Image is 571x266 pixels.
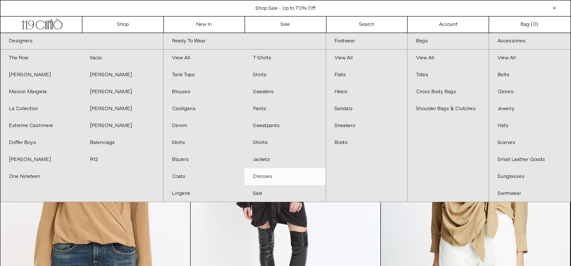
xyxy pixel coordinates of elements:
a: Sale [245,17,326,33]
a: Sale [245,185,326,202]
a: Shorts [245,134,326,151]
a: Shop Sale - Up to 70% Off [256,5,315,12]
a: [PERSON_NAME] [82,66,163,83]
span: ) [533,21,538,28]
a: Jewelry [489,100,571,117]
a: Blazers [163,151,245,168]
a: Ready To Wear [163,33,326,50]
a: Totes [408,66,489,83]
a: Heels [326,83,407,100]
a: Skirts [163,134,245,151]
a: Lingerie [163,185,245,202]
a: Flats [326,66,407,83]
a: Sweatpants [245,117,326,134]
a: T-Shirts [245,50,326,66]
a: Coats [163,168,245,185]
a: [PERSON_NAME] [0,151,82,168]
a: Designers [0,33,163,50]
a: The Row [0,50,82,66]
a: Tank Tops [163,66,245,83]
a: View All [489,50,571,66]
a: Scarves [489,134,571,151]
a: Belts [489,66,571,83]
a: Jackets [245,151,326,168]
a: Shoulder Bags & Clutches [408,100,489,117]
a: Gloves [489,83,571,100]
a: Bag () [489,17,571,33]
a: Bags [408,33,489,50]
a: Search [326,17,408,33]
a: Balenciaga [82,134,163,151]
a: Doffer Boys [0,134,82,151]
a: View All [408,50,489,66]
a: Boots [326,134,407,151]
a: [PERSON_NAME] [82,100,163,117]
a: Sneakers [326,117,407,134]
a: View All [326,50,407,66]
a: Footwear [326,33,407,50]
a: Small Leather Goods [489,151,571,168]
a: R13 [82,151,163,168]
a: Account [408,17,489,33]
a: Pants [245,100,326,117]
a: Denim [163,117,245,134]
a: Sandals [326,100,407,117]
a: Hats [489,117,571,134]
span: 0 [533,21,536,28]
a: Accessories [489,33,571,50]
a: Sunglasses [489,168,571,185]
a: [PERSON_NAME] [82,83,163,100]
a: Swimwear [489,185,571,202]
a: Cardigans [163,100,245,117]
a: New In [164,17,245,33]
a: Shop [82,17,164,33]
a: Sweaters [245,83,326,100]
a: Shirts [245,66,326,83]
a: [PERSON_NAME] [82,117,163,134]
a: Cross Body Bags [408,83,489,100]
a: View All [163,50,245,66]
a: Sacai [82,50,163,66]
a: Blouses [163,83,245,100]
a: One Nineteen [0,168,82,185]
a: [PERSON_NAME] [0,66,82,83]
a: Extreme Cashmere [0,117,82,134]
a: Maison Margiela [0,83,82,100]
a: Dresses [245,168,326,185]
a: La Collection [0,100,82,117]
